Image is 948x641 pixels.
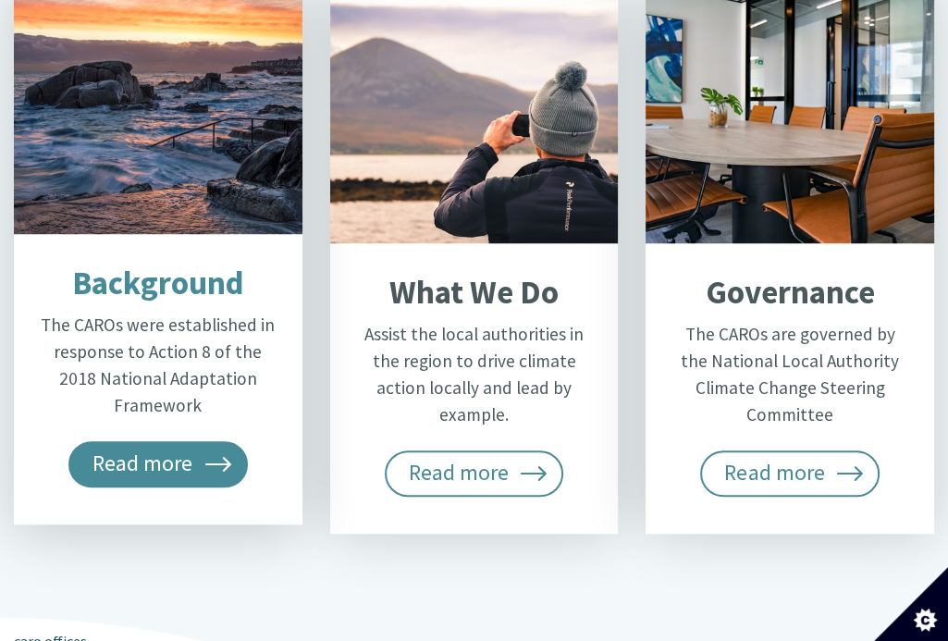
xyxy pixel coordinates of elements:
p: Assist the local authorities in the region to drive climate action locally and lead by example. [356,321,591,427]
h2: Governance [672,273,907,312]
p: The CAROs were established in response to Action 8 of the 2018 National Adaptation Framework [41,312,276,418]
p: The CAROs are governed by the National Local Authority Climate Change Steering Committee [672,321,907,427]
button: Set cookie preferences [874,567,948,641]
h2: What We Do [356,273,591,312]
span: Read more [700,450,880,497]
span: Read more [68,441,248,487]
h2: Background [41,264,276,302]
span: Read more [385,450,564,497]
